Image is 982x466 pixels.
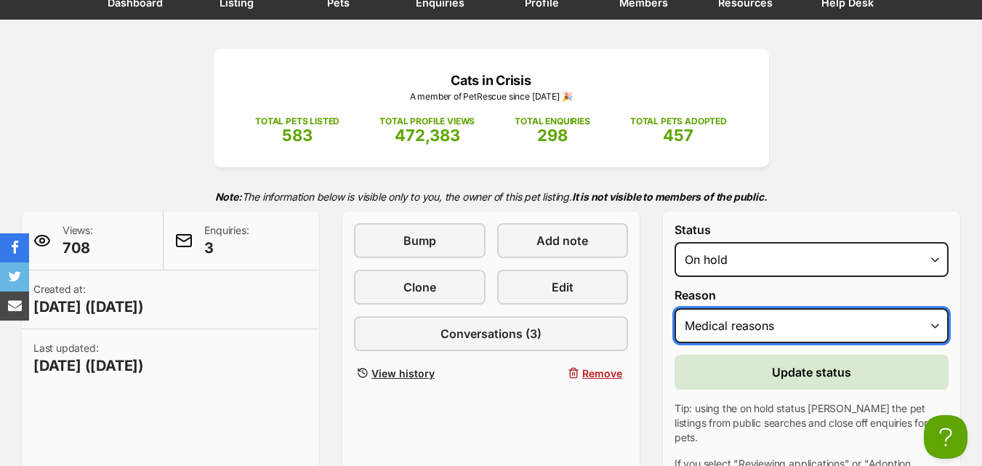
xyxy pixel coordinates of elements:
[63,223,93,258] p: Views:
[33,297,144,317] span: [DATE] ([DATE])
[371,366,435,381] span: View history
[354,270,486,305] a: Clone
[675,401,949,445] p: Tip: using the on hold status [PERSON_NAME] the pet listings from public searches and close off e...
[204,223,249,258] p: Enquiries:
[572,190,768,203] strong: It is not visible to members of the public.
[354,316,628,351] a: Conversations (3)
[33,355,144,376] span: [DATE] ([DATE])
[772,363,851,381] span: Update status
[395,126,460,145] span: 472,383
[282,126,313,145] span: 583
[515,115,589,128] p: TOTAL ENQUIRIES
[536,232,588,249] span: Add note
[204,238,249,258] span: 3
[236,90,747,103] p: A member of PetRescue since [DATE] 🎉
[675,355,949,390] button: Update status
[630,115,727,128] p: TOTAL PETS ADOPTED
[354,363,486,384] a: View history
[236,71,747,90] p: Cats in Crisis
[497,363,629,384] button: Remove
[354,223,486,258] a: Bump
[33,282,144,317] p: Created at:
[497,270,629,305] a: Edit
[255,115,339,128] p: TOTAL PETS LISTED
[582,366,622,381] span: Remove
[22,182,960,212] p: The information below is visible only to you, the owner of this pet listing.
[663,126,693,145] span: 457
[675,289,949,302] label: Reason
[497,223,629,258] a: Add note
[33,341,144,376] p: Last updated:
[379,115,475,128] p: TOTAL PROFILE VIEWS
[552,278,573,296] span: Edit
[63,238,93,258] span: 708
[215,190,242,203] strong: Note:
[403,232,436,249] span: Bump
[675,223,949,236] label: Status
[403,278,436,296] span: Clone
[537,126,568,145] span: 298
[440,325,542,342] span: Conversations (3)
[924,415,967,459] iframe: Help Scout Beacon - Open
